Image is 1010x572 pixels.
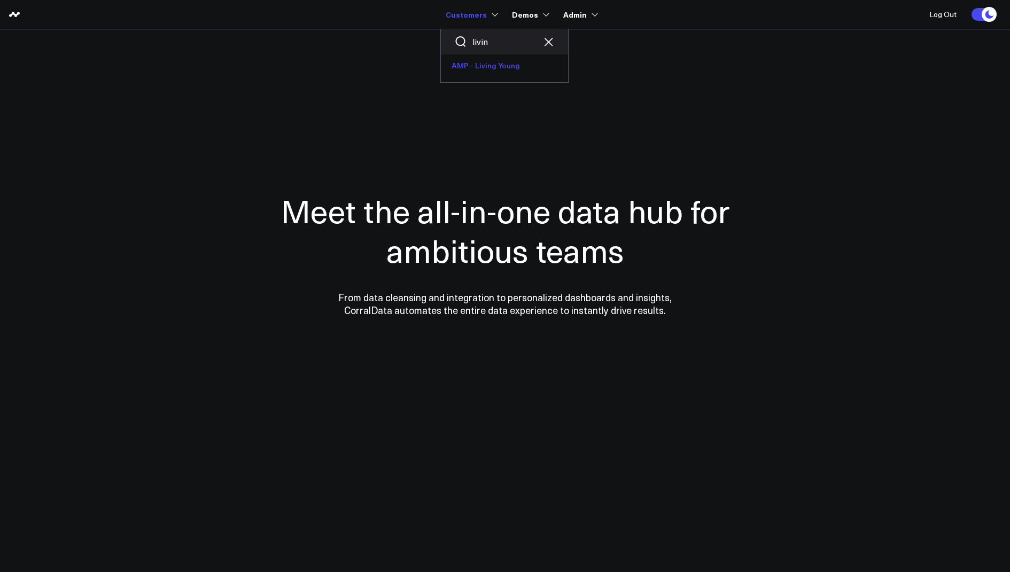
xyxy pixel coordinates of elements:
[454,35,467,48] button: Search customers button
[441,54,568,77] a: AMP - Living Young
[243,191,767,270] h1: Meet the all-in-one data hub for ambitious teams
[315,291,695,317] p: From data cleansing and integration to personalized dashboards and insights, CorralData automates...
[542,35,555,48] button: Clear search
[472,36,537,48] input: Search customers input
[446,5,496,24] a: Customers
[512,5,547,24] a: Demos
[563,5,596,24] a: Admin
